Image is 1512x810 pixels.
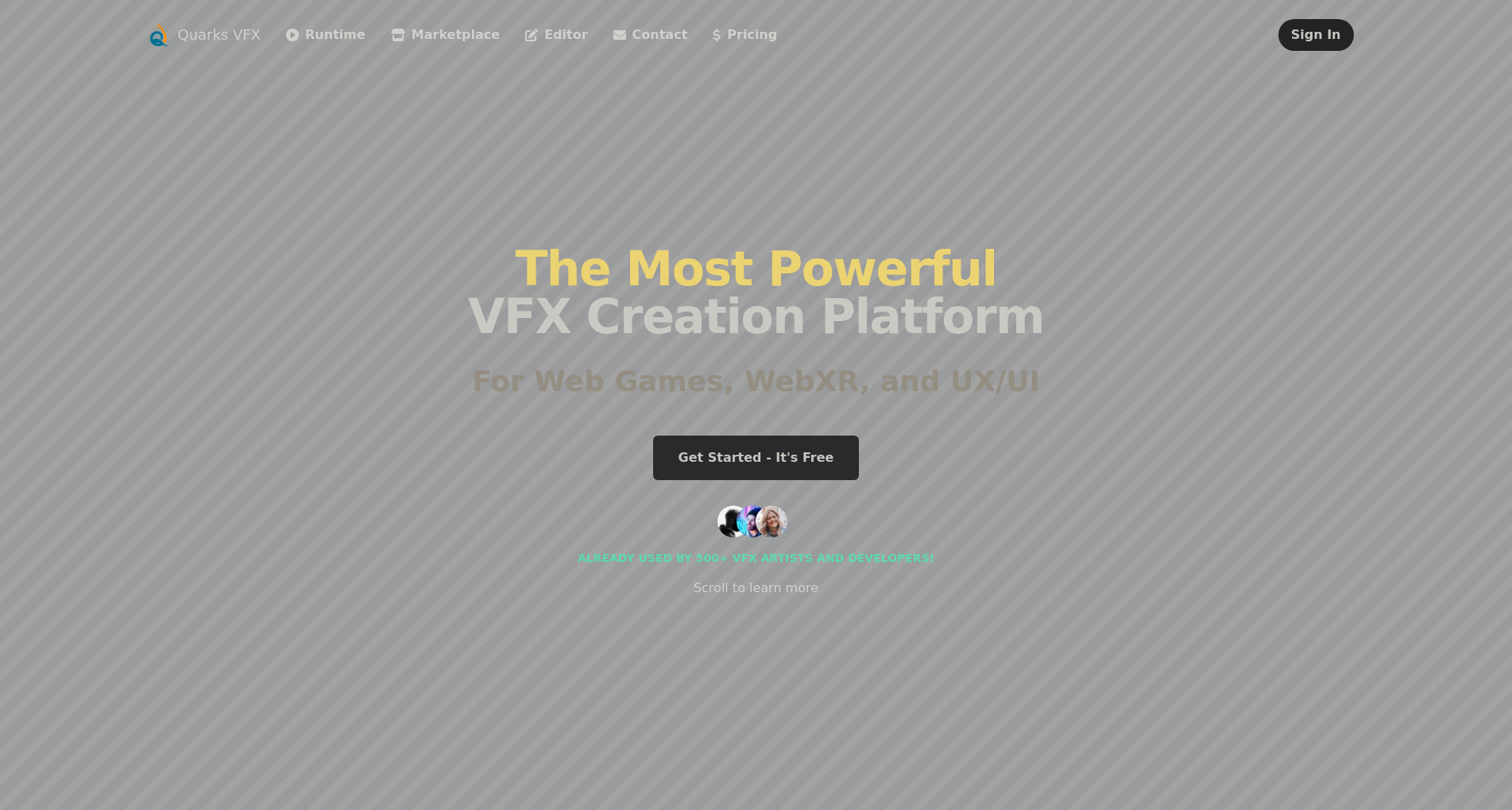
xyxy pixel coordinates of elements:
a: Pricing [713,25,777,45]
img: customer 2 [737,506,768,537]
a: Sign In [1291,27,1341,42]
img: customer 3 [756,506,787,537]
a: Runtime [286,25,365,45]
img: customer 1 [717,506,749,537]
h1: VFX Creation Platform [468,245,1044,340]
a: Get Started - It's Free [653,436,860,480]
div: Already used by 500+ vfx artists and developers! [578,550,934,566]
a: Contact [613,25,688,45]
div: Scroll to learn more [694,579,818,598]
h2: For Web Games, WebXR, and UX/UI [472,366,1040,397]
a: Marketplace [391,25,500,45]
a: Quarks VFX [178,24,261,46]
span: The Most Powerful [515,241,996,296]
a: Editor [525,25,587,45]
